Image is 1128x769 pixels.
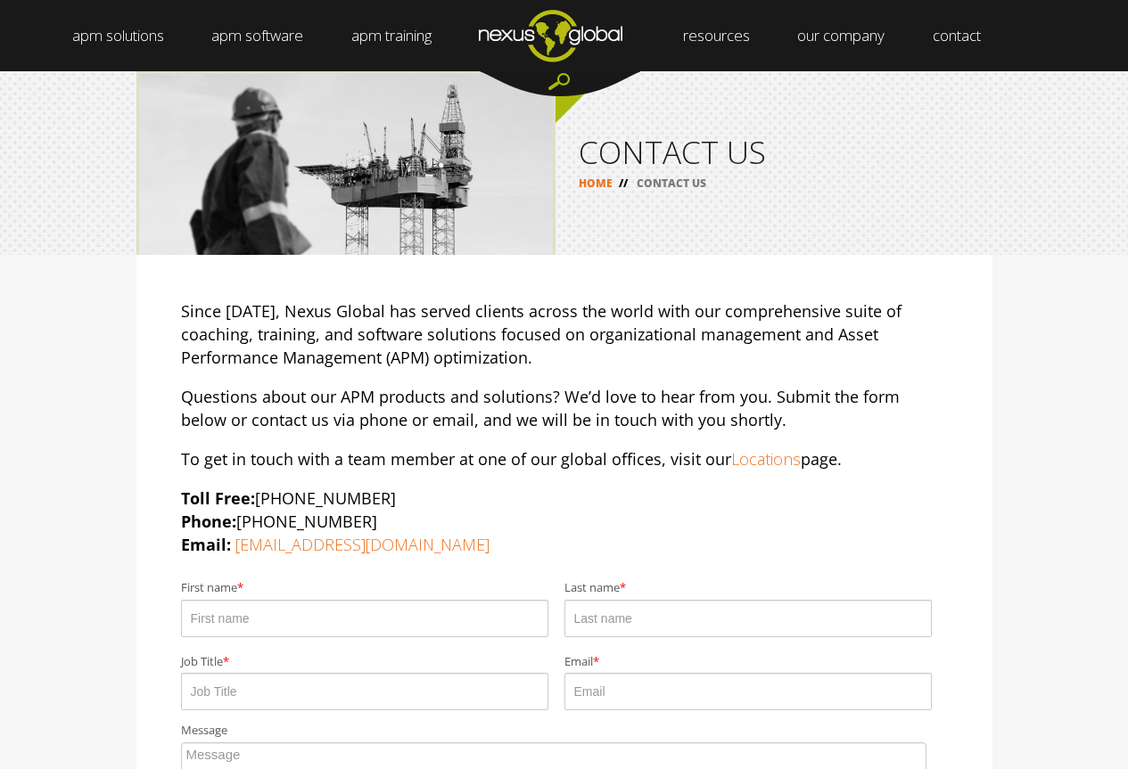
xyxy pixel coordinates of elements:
input: Email [564,673,932,710]
a: [EMAIL_ADDRESS][DOMAIN_NAME] [235,534,490,555]
span: First name [181,581,237,595]
a: Locations [731,448,801,470]
span: // [613,176,634,191]
strong: Phone: [181,511,236,532]
span: Job Title [181,655,223,669]
strong: Email: [181,534,231,555]
input: Last name [564,600,932,637]
input: Job Title [181,673,548,710]
p: Questions about our APM products and solutions? We’d love to hear from you. Submit the form below... [181,385,948,431]
span: Email [564,655,593,669]
p: [PHONE_NUMBER] [PHONE_NUMBER] [181,487,948,556]
span: Message [181,724,227,738]
p: Since [DATE], Nexus Global has served clients across the world with our comprehensive suite of co... [181,299,948,369]
h1: CONTACT US [579,136,969,168]
p: To get in touch with a team member at one of our global offices, visit our page. [181,447,948,470]
strong: Toll Free: [181,487,255,509]
a: HOME [579,176,613,191]
input: First name [181,600,548,637]
span: Last name [564,581,620,595]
